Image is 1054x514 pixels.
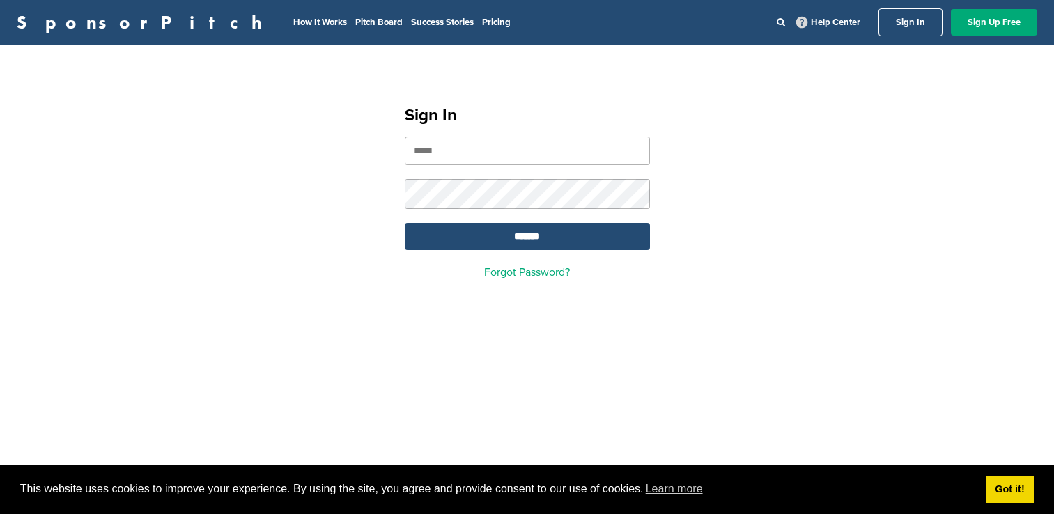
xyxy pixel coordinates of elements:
a: SponsorPitch [17,13,271,31]
a: Success Stories [411,17,474,28]
a: Sign In [878,8,943,36]
h1: Sign In [405,103,650,128]
a: Sign Up Free [951,9,1037,36]
a: dismiss cookie message [986,476,1034,504]
span: This website uses cookies to improve your experience. By using the site, you agree and provide co... [20,478,975,499]
a: Pricing [482,17,511,28]
a: Forgot Password? [484,265,570,279]
a: Help Center [793,14,863,31]
a: How It Works [293,17,347,28]
a: Pitch Board [355,17,403,28]
a: learn more about cookies [644,478,705,499]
